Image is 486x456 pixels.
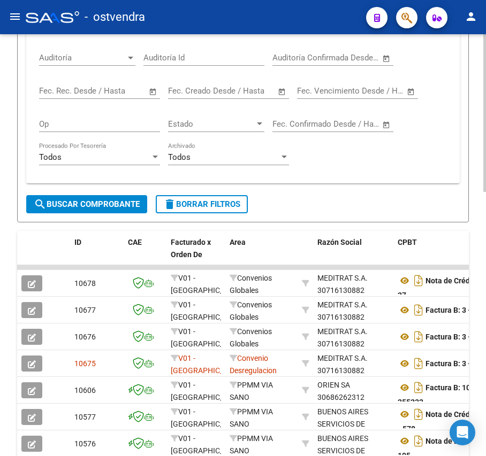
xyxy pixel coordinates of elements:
span: Estado [168,119,255,129]
strong: Factura B: 1045 - 255232 [398,383,484,406]
i: Descargar documento [412,379,426,396]
mat-icon: menu [9,10,21,23]
div: 30686262312 [317,379,389,401]
div: Open Intercom Messenger [450,420,475,445]
i: Descargar documento [412,272,426,289]
input: Fecha inicio [272,53,316,63]
div: MEDITRAT S.A. [317,272,368,284]
div: 30716130882 [317,272,389,295]
i: Descargar documento [412,355,426,372]
input: Fecha inicio [39,86,82,96]
div: MEDITRAT S.A. [317,299,368,311]
mat-icon: search [34,198,47,211]
span: Todos [168,152,191,162]
datatable-header-cell: Facturado x Orden De [166,231,225,278]
i: Descargar documento [412,432,426,450]
span: Convenio Desregulacion [230,354,277,375]
span: 10606 [74,386,96,395]
span: Convenios Globales [230,327,272,348]
i: Descargar documento [412,302,426,319]
input: Fecha fin [325,119,377,129]
span: Todos [39,152,62,162]
input: Fecha inicio [297,86,340,96]
span: CPBT [398,238,417,246]
button: Open calendar [381,119,393,131]
input: Fecha fin [92,86,144,96]
span: 10678 [74,279,96,288]
span: Auditoría [39,53,126,63]
span: Convenios Globales [230,300,272,321]
div: BUENOS AIRES SERVICIOS DE SALUD BASA S.A. UTE [317,406,389,454]
span: - ostvendra [85,5,145,29]
span: 10675 [74,359,96,368]
button: Open calendar [405,86,417,98]
span: Razón Social [317,238,362,246]
span: Borrar Filtros [163,199,240,209]
div: MEDITRAT S.A. [317,326,368,338]
datatable-header-cell: CAE [124,231,166,278]
i: Descargar documento [412,328,426,345]
span: Area [230,238,246,246]
strong: Factura B: 3 - 224 [426,359,485,368]
span: 10576 [74,439,96,448]
div: 30707959106 [317,406,389,428]
input: Fecha fin [221,86,273,96]
span: Convenios Globales [230,274,272,295]
mat-icon: delete [163,198,176,211]
div: 30716130882 [317,326,389,348]
span: Buscar Comprobante [34,199,140,209]
button: Open calendar [276,86,288,98]
datatable-header-cell: Area [225,231,298,278]
strong: Factura B: 3 - 223 [426,333,485,341]
span: ID [74,238,81,246]
datatable-header-cell: Razón Social [313,231,393,278]
div: 30707959106 [317,432,389,455]
div: 30716130882 [317,352,389,375]
span: PPMM VIA SANO [230,381,273,401]
button: Open calendar [381,52,393,65]
i: Descargar documento [412,406,426,423]
button: Open calendar [147,86,160,98]
input: Fecha inicio [168,86,211,96]
button: Borrar Filtros [156,195,248,213]
strong: Factura B: 3 - 221 [426,306,485,314]
div: 30716130882 [317,299,389,321]
div: MEDITRAT S.A. [317,352,368,365]
span: Facturado x Orden De [171,238,211,259]
span: 10676 [74,333,96,341]
datatable-header-cell: ID [70,231,124,278]
span: 10577 [74,413,96,421]
input: Fecha inicio [272,119,316,129]
input: Fecha fin [325,53,377,63]
input: Fecha fin [350,86,402,96]
mat-icon: person [465,10,477,23]
button: Buscar Comprobante [26,195,147,213]
span: CAE [128,238,142,246]
div: ORIEN SA [317,379,350,391]
span: 10677 [74,306,96,314]
span: PPMM VIA SANO [230,434,273,455]
span: PPMM VIA SANO [230,407,273,428]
